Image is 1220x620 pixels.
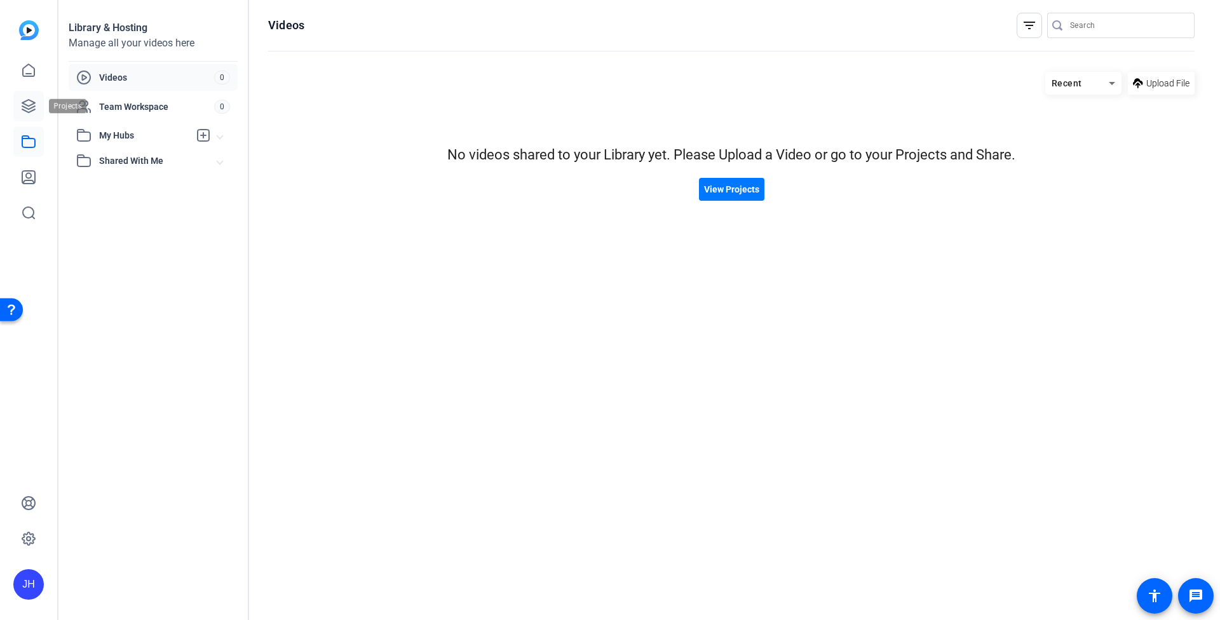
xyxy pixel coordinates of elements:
img: blue-gradient.svg [19,20,39,40]
mat-expansion-panel-header: Shared With Me [69,148,238,173]
button: View Projects [699,178,764,201]
mat-icon: accessibility [1147,588,1162,603]
span: My Hubs [99,129,189,142]
span: Shared With Me [99,154,217,168]
div: Projects [49,98,89,114]
span: Videos [99,71,214,84]
mat-icon: message [1188,588,1203,603]
span: View Projects [704,183,759,196]
mat-expansion-panel-header: My Hubs [69,123,238,148]
span: 0 [214,71,230,84]
span: Upload File [1146,77,1189,90]
span: Recent [1052,78,1082,88]
mat-icon: filter_list [1022,18,1037,33]
span: 0 [214,100,230,114]
span: Team Workspace [99,100,214,113]
button: Upload File [1128,72,1195,95]
input: Search [1070,18,1184,33]
div: No videos shared to your Library yet. Please Upload a Video or go to your Projects and Share. [268,144,1195,165]
div: Library & Hosting [69,20,238,36]
div: Manage all your videos here [69,36,238,51]
h1: Videos [268,18,304,33]
div: JH [13,569,44,600]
